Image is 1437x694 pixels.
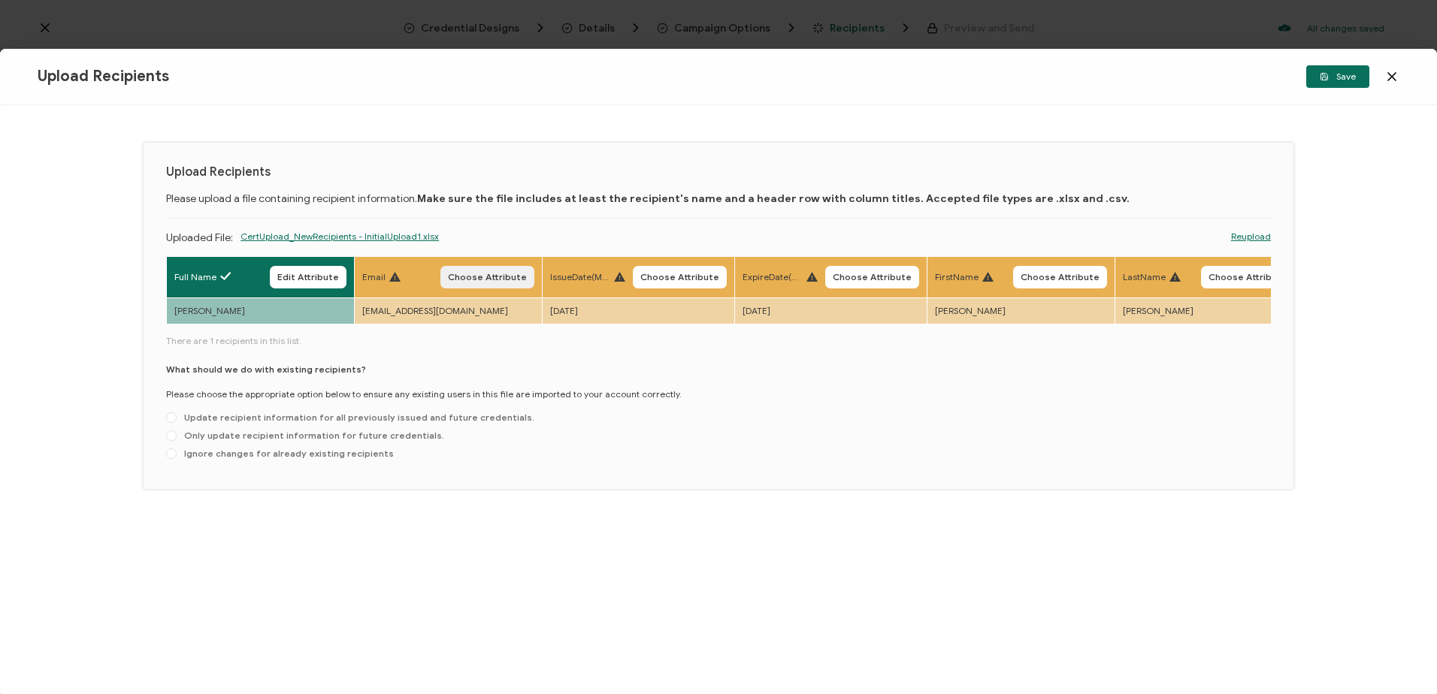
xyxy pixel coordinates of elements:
[1115,297,1303,324] td: [PERSON_NAME]
[277,273,339,282] span: Edit Attribute
[270,266,346,288] button: Edit Attribute
[1021,273,1100,282] span: Choose Attribute
[1201,266,1295,288] button: Choose Attribute
[177,430,444,441] span: Only update recipient information for future credentials.
[1306,65,1369,88] button: Save
[1013,266,1107,288] button: Choose Attribute
[633,266,727,288] button: Choose Attribute
[935,270,979,284] span: FirstName
[174,270,216,284] span: Full Name
[550,270,610,284] span: IssueDate(Month 25, 2025))
[177,448,394,459] span: Ignore changes for already existing recipients
[1209,273,1287,282] span: Choose Attribute
[743,270,803,284] span: ExpireDate(Month <day>, <year>)
[166,388,682,401] p: Please choose the appropriate option below to ensure any existing users in this file are imported...
[241,230,439,267] span: CertUpload_NewRecipients - InitialUpload1.xlsx
[825,266,919,288] button: Choose Attribute
[1231,230,1271,243] a: Reupload
[640,273,719,282] span: Choose Attribute
[355,297,543,324] td: [EMAIL_ADDRESS][DOMAIN_NAME]
[448,273,527,282] span: Choose Attribute
[440,266,534,288] button: Choose Attribute
[166,230,233,249] p: Uploaded File:
[166,334,1271,348] span: There are 1 recipients in this list.
[1123,270,1166,284] span: LastName
[735,297,927,324] td: [DATE]
[166,165,1271,180] h1: Upload Recipients
[543,297,735,324] td: [DATE]
[166,363,366,376] p: What should we do with existing recipients?
[1320,72,1356,81] span: Save
[177,412,534,423] span: Update recipient information for all previously issued and future credentials.
[1362,622,1437,694] iframe: Chat Widget
[927,297,1115,324] td: [PERSON_NAME]
[417,192,1130,205] b: Make sure the file includes at least the recipient's name and a header row with column titles. Ac...
[362,270,386,284] span: Email
[833,273,912,282] span: Choose Attribute
[167,297,355,324] td: [PERSON_NAME]
[166,191,1271,207] p: Please upload a file containing recipient information.
[38,67,169,86] span: Upload Recipients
